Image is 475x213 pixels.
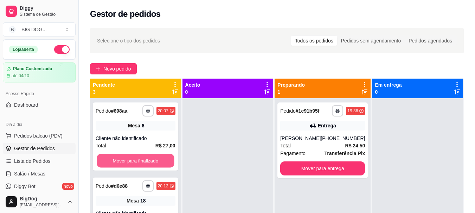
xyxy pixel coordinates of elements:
p: Em entrega [375,81,402,88]
strong: R$ 24,50 [345,143,365,148]
div: Pedidos sem agendamento [337,36,405,46]
article: até 04/10 [12,73,29,79]
article: Plano Customizado [13,66,52,72]
span: Total [280,142,291,149]
span: Diggy Bot [14,183,36,190]
div: 20:12 [158,183,168,189]
button: Select a team [3,22,76,36]
span: Pedido [96,183,111,189]
button: Pedidos balcão (PDV) [3,130,76,141]
span: Pedido [96,108,111,114]
span: Selecione o tipo dos pedidos [97,37,160,45]
span: B [9,26,16,33]
a: Dashboard [3,99,76,111]
span: Dashboard [14,101,38,108]
strong: R$ 27,00 [155,143,175,148]
span: Novo pedido [103,65,131,73]
a: Plano Customizadoaté 04/10 [3,62,76,82]
div: Pedidos agendados [405,36,456,46]
strong: Transferência Pix [324,151,365,156]
div: 19:36 [347,108,358,114]
a: Diggy Botnovo [3,181,76,192]
span: Sistema de Gestão [20,12,73,17]
div: Todos os pedidos [291,36,337,46]
a: Lista de Pedidos [3,155,76,167]
h2: Gestor de pedidos [90,8,161,20]
span: Diggy [20,5,73,12]
a: DiggySistema de Gestão [3,3,76,20]
div: BIG DOG ... [21,26,47,33]
button: Mover para finalizado [97,154,174,168]
strong: # 1c91b95f [296,108,320,114]
span: [EMAIL_ADDRESS][DOMAIN_NAME] [20,202,64,208]
div: 18 [140,197,146,204]
span: Pedidos balcão (PDV) [14,132,63,139]
strong: # 698aa [111,108,128,114]
p: Preparando [277,81,305,88]
span: plus [96,66,101,71]
strong: # d0e88 [111,183,128,189]
p: 0 [185,88,200,95]
div: [PHONE_NUMBER] [321,135,365,142]
div: Entrega [318,122,336,129]
div: Cliente não identificado [96,135,175,142]
span: Salão / Mesas [14,170,45,177]
div: Acesso Rápido [3,88,76,99]
div: Dia a dia [3,119,76,130]
div: Loja aberta [9,46,38,53]
span: Mesa [128,122,140,129]
button: Novo pedido [90,63,137,74]
span: Pagamento [280,149,306,157]
p: 3 [93,88,115,95]
button: Alterar Status [54,45,70,54]
div: [PERSON_NAME] [280,135,321,142]
span: Total [96,142,106,149]
p: 0 [375,88,402,95]
a: Gestor de Pedidos [3,143,76,154]
p: Aceito [185,81,200,88]
a: Salão / Mesas [3,168,76,179]
span: Gestor de Pedidos [14,145,55,152]
div: 6 [142,122,145,129]
span: Pedido [280,108,296,114]
p: 1 [277,88,305,95]
button: Mover para entrega [280,161,365,175]
div: 20:07 [158,108,168,114]
span: Lista de Pedidos [14,158,51,165]
button: BigDog[EMAIL_ADDRESS][DOMAIN_NAME] [3,193,76,210]
span: BigDog [20,196,64,202]
span: Mesa [127,197,139,204]
p: Pendente [93,81,115,88]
